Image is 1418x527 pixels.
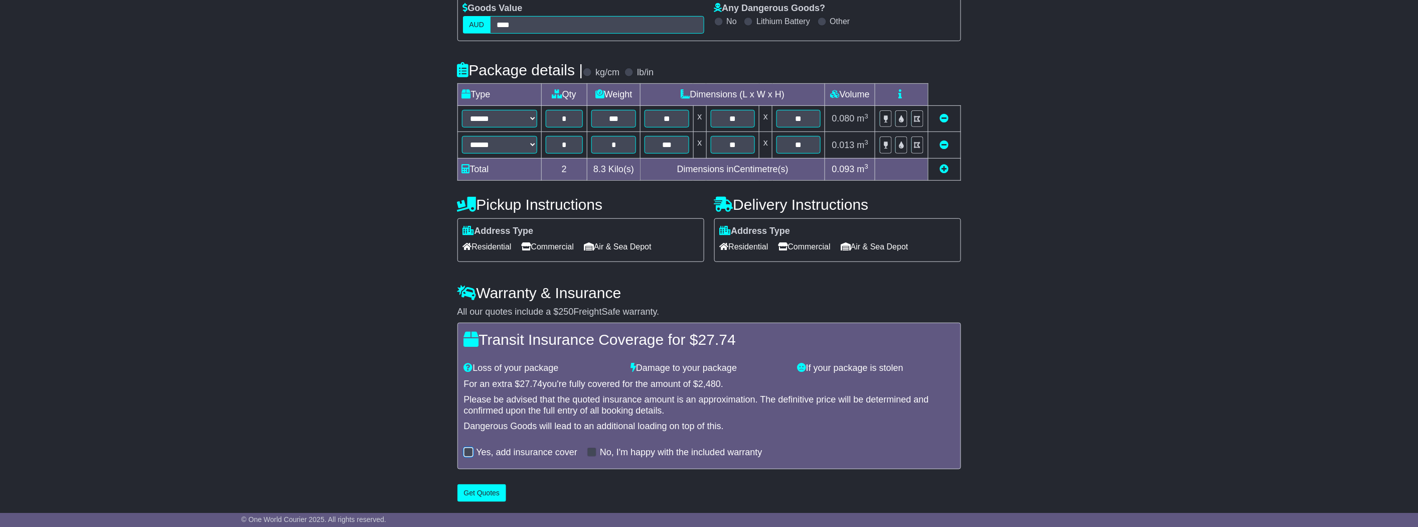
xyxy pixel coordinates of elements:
td: 2 [541,158,587,180]
td: Dimensions in Centimetre(s) [641,158,825,180]
sup: 3 [865,163,869,170]
td: Kilo(s) [587,158,641,180]
a: Add new item [940,164,949,174]
a: Remove this item [940,140,949,150]
td: x [759,106,772,132]
h4: Warranty & Insurance [457,285,961,301]
label: kg/cm [595,67,619,78]
div: Loss of your package [459,363,626,374]
span: m [857,164,869,174]
td: x [693,132,706,158]
label: Any Dangerous Goods? [714,3,826,14]
td: x [759,132,772,158]
td: Type [457,84,541,106]
h4: Delivery Instructions [714,196,961,213]
div: If your package is stolen [793,363,960,374]
span: m [857,140,869,150]
span: 0.093 [832,164,855,174]
span: © One World Courier 2025. All rights reserved. [241,515,386,523]
span: Commercial [522,239,574,254]
label: Address Type [720,226,791,237]
label: No, I'm happy with the included warranty [600,447,762,458]
td: Weight [587,84,641,106]
span: 27.74 [698,331,736,348]
div: Damage to your package [625,363,793,374]
button: Get Quotes [457,484,507,502]
label: No [727,17,737,26]
h4: Package details | [457,62,583,78]
span: 27.74 [520,379,543,389]
sup: 3 [865,139,869,146]
span: 8.3 [593,164,606,174]
sup: 3 [865,112,869,120]
span: 0.080 [832,113,855,123]
label: Yes, add insurance cover [477,447,577,458]
td: Total [457,158,541,180]
span: Air & Sea Depot [841,239,908,254]
div: For an extra $ you're fully covered for the amount of $ . [464,379,955,390]
h4: Pickup Instructions [457,196,704,213]
span: Residential [463,239,512,254]
div: Dangerous Goods will lead to an additional loading on top of this. [464,421,955,432]
label: lb/in [637,67,654,78]
td: Qty [541,84,587,106]
label: Address Type [463,226,534,237]
a: Remove this item [940,113,949,123]
span: Commercial [778,239,831,254]
label: Lithium Battery [756,17,810,26]
td: x [693,106,706,132]
span: Residential [720,239,768,254]
span: 0.013 [832,140,855,150]
div: All our quotes include a $ FreightSafe warranty. [457,307,961,318]
span: 2,480 [698,379,721,389]
td: Dimensions (L x W x H) [641,84,825,106]
div: Please be advised that the quoted insurance amount is an approximation. The definitive price will... [464,394,955,416]
span: 250 [559,307,574,317]
label: Goods Value [463,3,523,14]
label: Other [830,17,850,26]
span: m [857,113,869,123]
label: AUD [463,16,491,34]
span: Air & Sea Depot [584,239,652,254]
td: Volume [825,84,875,106]
h4: Transit Insurance Coverage for $ [464,331,955,348]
